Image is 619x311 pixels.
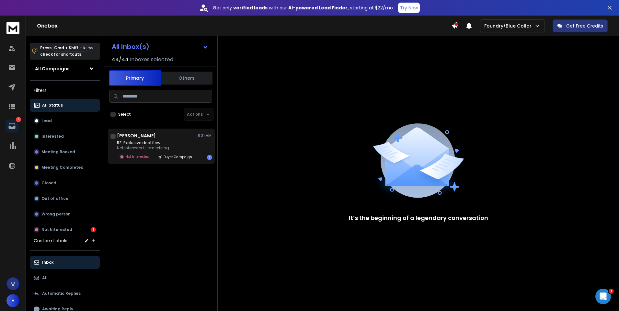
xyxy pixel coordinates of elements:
h3: Inboxes selected [130,56,173,63]
button: Inbox [30,256,100,269]
span: 44 / 44 [112,56,129,63]
button: Not Interested1 [30,223,100,236]
button: All Campaigns [30,62,100,75]
p: Try Now [400,5,418,11]
p: Press to check for shortcuts. [40,45,93,58]
button: All Inbox(s) [107,40,213,53]
p: Not Interested [41,227,72,232]
p: Closed [41,180,56,186]
p: Meeting Booked [41,149,75,155]
p: Inbox [42,260,53,265]
strong: AI-powered Lead Finder, [288,5,349,11]
p: 11:31 AM [198,133,212,138]
button: Out of office [30,192,100,205]
button: Wrong person [30,208,100,221]
p: Lead [41,118,52,123]
p: All Status [42,103,63,108]
p: All [42,275,48,281]
p: Meeting Completed [41,165,84,170]
button: Primary [109,70,161,86]
iframe: Intercom live chat [595,289,611,304]
button: All [30,271,100,284]
p: Automatic Replies [42,291,81,296]
div: 1 [207,155,212,160]
button: Interested [30,130,100,143]
p: Wrong person [41,212,71,217]
button: Meeting Booked [30,145,100,158]
p: It’s the beginning of a legendary conversation [349,213,488,223]
h3: Filters [30,86,100,95]
h1: Onebox [37,22,452,30]
button: B [6,294,19,307]
h1: [PERSON_NAME] [117,132,156,139]
button: Lead [30,114,100,127]
button: Others [161,71,212,85]
button: Automatic Replies [30,287,100,300]
h1: All Inbox(s) [112,43,149,50]
p: 1 [16,117,21,122]
p: Out of office [41,196,68,201]
p: Get Free Credits [566,23,603,29]
button: Get Free Credits [553,19,608,32]
p: Get only with our starting at $22/mo [213,5,393,11]
button: Try Now [398,3,420,13]
button: All Status [30,99,100,112]
p: Interested [41,134,64,139]
img: logo [6,22,19,34]
button: Meeting Completed [30,161,100,174]
strong: verified leads [233,5,268,11]
p: Foundry/Blue Collar [484,23,534,29]
h1: All Campaigns [35,65,70,72]
p: Not Interested [125,154,149,159]
p: Buyer Campaign [164,155,192,159]
div: 1 [91,227,96,232]
span: Cmd + Shift + k [53,44,86,52]
a: 1 [6,120,18,132]
button: Closed [30,177,100,190]
p: RE: Exclusive deal flow [117,140,195,145]
p: Not interested, I am retiring. [117,145,195,151]
span: 1 [609,289,614,294]
label: Select [118,112,131,117]
h3: Custom Labels [34,237,67,244]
